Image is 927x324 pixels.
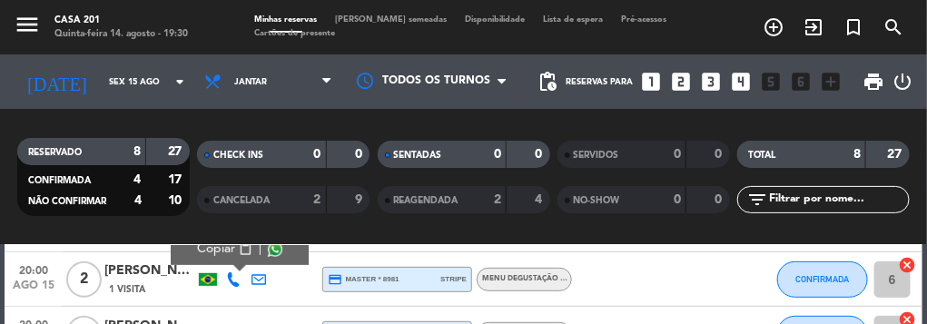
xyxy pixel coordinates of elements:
[66,261,102,298] span: 2
[197,240,252,259] button: Copiarcontent_paste
[892,71,913,93] i: power_settings_new
[394,196,459,205] span: REAGENDADA
[234,77,267,87] span: Jantar
[14,11,41,44] button: menu
[843,16,864,38] i: turned_in_not
[574,151,619,160] span: SERVIDOS
[674,148,681,161] strong: 0
[535,193,546,206] strong: 4
[674,193,681,206] strong: 0
[768,190,909,210] input: Filtrar por nome...
[574,196,620,205] span: NO-SHOW
[133,145,141,158] strong: 8
[28,197,106,206] span: NÃO CONFIRMAR
[28,148,82,157] span: RESERVADO
[699,70,723,93] i: looks_3
[104,260,195,281] div: [PERSON_NAME]
[168,194,186,207] strong: 10
[715,193,725,206] strong: 0
[54,14,188,27] div: Casa 201
[803,16,824,38] i: exit_to_app
[14,11,41,38] i: menu
[729,70,753,93] i: looks_4
[537,71,558,93] span: pending_actions
[763,16,784,38] i: add_circle_outline
[239,242,252,256] span: content_paste
[759,70,783,93] i: looks_5
[213,196,270,205] span: CANCELADA
[748,151,776,160] span: TOTAL
[259,240,262,259] span: |
[169,71,191,93] i: arrow_drop_down
[715,148,725,161] strong: 0
[168,173,186,186] strong: 17
[213,151,263,160] span: CHECK INS
[328,272,342,287] i: credit_card
[11,259,56,280] span: 20:00
[326,15,456,24] span: [PERSON_NAME] semeadas
[819,70,843,93] i: add_box
[494,148,501,161] strong: 0
[355,148,366,161] strong: 0
[314,193,321,206] strong: 2
[197,240,235,259] span: Copiar
[109,282,145,297] span: 1 Visita
[54,27,188,41] div: Quinta-feira 14. agosto - 19:30
[494,193,501,206] strong: 2
[314,148,321,161] strong: 0
[795,274,849,284] span: CONFIRMADA
[535,148,546,161] strong: 0
[899,256,917,274] i: cancel
[394,151,442,160] span: SENTADAS
[28,176,91,185] span: CONFIRMADA
[669,70,693,93] i: looks_two
[440,273,467,285] span: stripe
[789,70,813,93] i: looks_6
[456,15,534,24] span: Disponibilidade
[883,16,904,38] i: search
[134,194,142,207] strong: 4
[612,15,676,24] span: Pré-acessos
[534,15,612,24] span: Lista de espera
[746,189,768,211] i: filter_list
[639,70,663,93] i: looks_one
[11,280,56,300] span: ago 15
[892,54,913,109] div: LOG OUT
[887,148,905,161] strong: 27
[777,261,868,298] button: CONFIRMADA
[482,275,650,282] span: Menu degustação com 8 tempos
[863,71,884,93] span: print
[168,145,186,158] strong: 27
[853,148,861,161] strong: 8
[566,77,633,87] span: Reservas para
[245,29,344,37] span: Cartões de presente
[14,64,100,100] i: [DATE]
[355,193,366,206] strong: 9
[245,15,326,24] span: Minhas reservas
[133,173,141,186] strong: 4
[328,272,399,287] span: master * 8981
